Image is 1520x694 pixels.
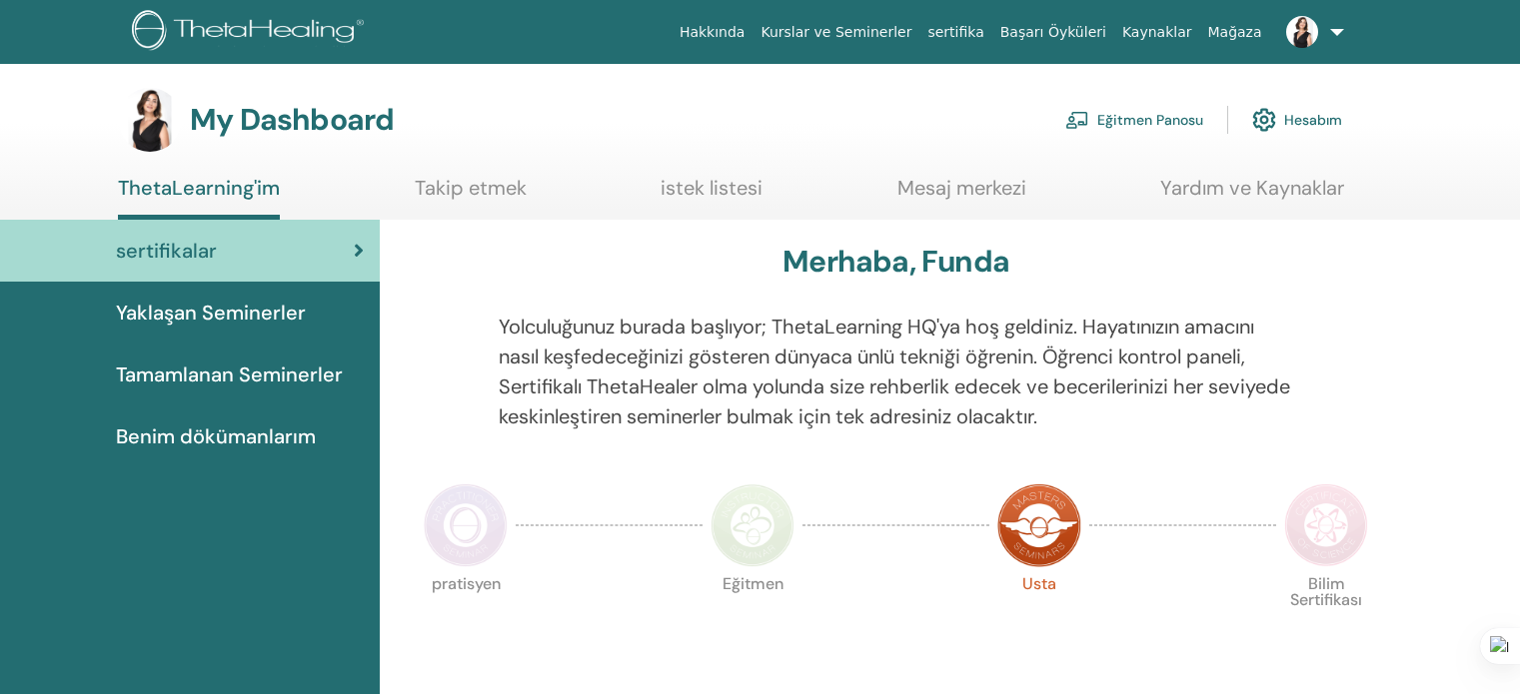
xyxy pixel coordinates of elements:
[1199,14,1269,51] a: Mağaza
[499,312,1294,431] p: Yolculuğunuz burada başlıyor; ThetaLearning HQ'ya hoş geldiniz. Hayatınızın amacını nasıl keşfede...
[997,483,1081,567] img: Master
[1065,98,1203,142] a: Eğitmen Panosu
[415,176,527,215] a: Takip etmek
[1160,176,1344,215] a: Yardım ve Kaynaklar
[1284,483,1368,567] img: Certificate of Science
[711,576,794,660] p: Eğitmen
[1286,16,1318,48] img: default.jpg
[711,483,794,567] img: Instructor
[132,10,371,55] img: logo.png
[1252,98,1342,142] a: Hesabım
[997,576,1081,660] p: Usta
[116,298,306,328] span: Yaklaşan Seminerler
[424,483,508,567] img: Practitioner
[424,576,508,660] p: pratisyen
[919,14,991,51] a: sertifika
[992,14,1114,51] a: Başarı Öyküleri
[1114,14,1200,51] a: Kaynaklar
[118,176,280,220] a: ThetaLearning'im
[897,176,1026,215] a: Mesaj merkezi
[1284,576,1368,660] p: Bilim Sertifikası
[661,176,762,215] a: istek listesi
[190,102,394,138] h3: My Dashboard
[1065,111,1089,129] img: chalkboard-teacher.svg
[672,14,754,51] a: Hakkında
[116,236,217,266] span: sertifikalar
[782,244,1009,280] h3: Merhaba, Funda
[116,421,316,451] span: Benim dökümanlarım
[116,359,343,389] span: Tamamlanan Seminerler
[118,88,182,152] img: default.jpg
[753,14,919,51] a: Kurslar ve Seminerler
[1252,103,1276,137] img: cog.svg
